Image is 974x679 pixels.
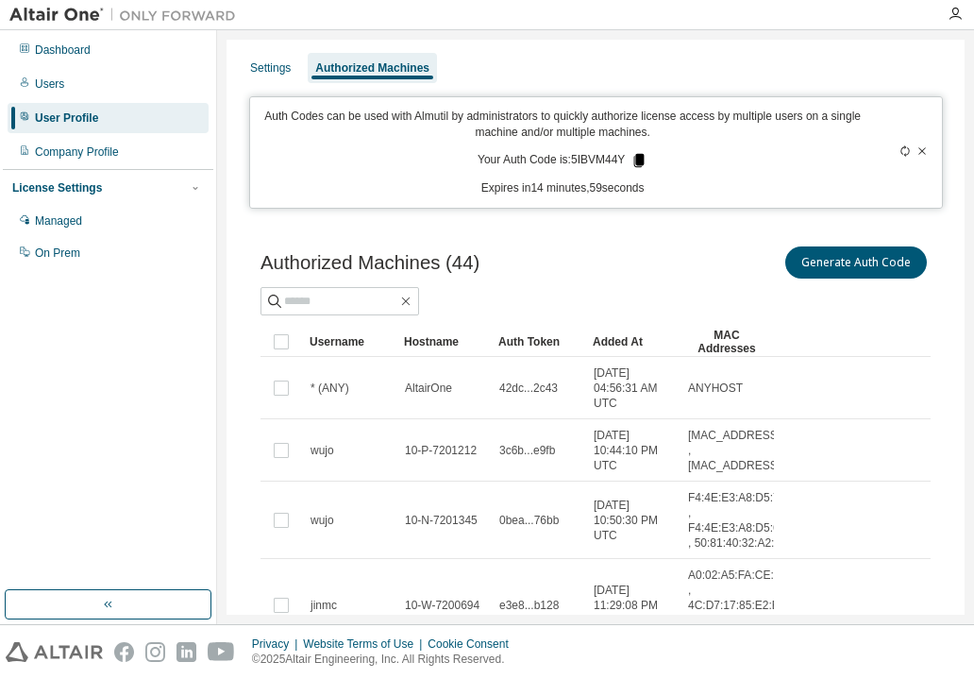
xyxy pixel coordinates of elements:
[498,327,578,357] div: Auth Token
[311,513,334,528] span: wujo
[6,642,103,662] img: altair_logo.svg
[252,637,303,652] div: Privacy
[688,428,781,473] span: [MAC_ADDRESS] , [MAC_ADDRESS]
[405,598,479,613] span: 10-W-7200694
[260,252,479,274] span: Authorized Machines (44)
[311,598,337,613] span: jinmc
[35,213,82,229] div: Managed
[688,381,743,396] span: ANYHOST
[114,642,134,662] img: facebook.svg
[261,180,864,196] p: Expires in 14 minutes, 59 seconds
[145,642,165,662] img: instagram.svg
[405,381,452,396] span: AltairOne
[594,498,671,543] span: [DATE] 10:50:30 PM UTC
[176,642,196,662] img: linkedin.svg
[303,637,428,652] div: Website Terms of Use
[499,443,555,458] span: 3c6b...e9fb
[499,513,559,528] span: 0bea...76bb
[310,327,389,357] div: Username
[35,76,64,92] div: Users
[315,60,429,76] div: Authorized Machines
[35,110,98,126] div: User Profile
[405,443,477,458] span: 10-P-7201212
[478,152,647,169] p: Your Auth Code is: 5IBVM44Y
[35,42,91,58] div: Dashboard
[687,327,766,357] div: MAC Addresses
[35,144,119,160] div: Company Profile
[208,642,235,662] img: youtube.svg
[311,381,349,396] span: * (ANY)
[311,443,334,458] span: wujo
[12,180,102,195] div: License Settings
[688,568,787,643] span: A0:02:A5:FA:CE:22 , 4C:D7:17:85:E2:EE , A0:02:A5:FA:CE:26
[404,327,483,357] div: Hostname
[785,246,927,279] button: Generate Auth Code
[594,583,671,628] span: [DATE] 11:29:08 PM UTC
[594,365,671,411] span: [DATE] 04:56:31 AM UTC
[252,652,520,668] p: © 2025 Altair Engineering, Inc. All Rights Reserved.
[688,490,787,551] span: F4:4E:E3:A8:D5:71 , F4:4E:E3:A8:D5:6D , 50:81:40:32:A2:95
[250,60,291,76] div: Settings
[594,428,671,473] span: [DATE] 10:44:10 PM UTC
[261,109,864,141] p: Auth Codes can be used with Almutil by administrators to quickly authorize license access by mult...
[35,246,80,261] div: On Prem
[405,513,478,528] span: 10-N-7201345
[499,598,559,613] span: e3e8...b128
[499,381,558,396] span: 42dc...2c43
[593,327,672,357] div: Added At
[428,637,519,652] div: Cookie Consent
[9,6,245,25] img: Altair One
